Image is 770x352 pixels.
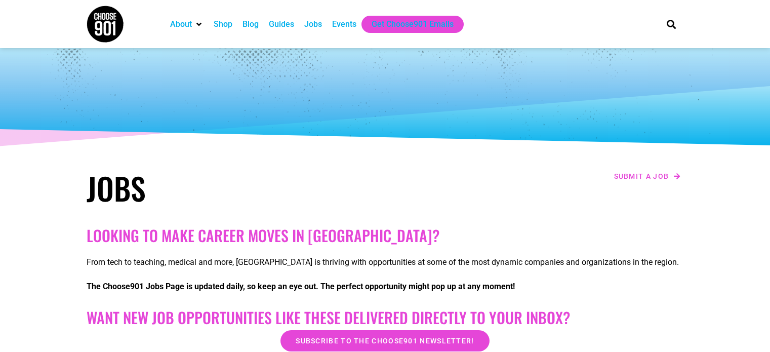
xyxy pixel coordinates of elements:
[242,18,259,30] a: Blog
[165,16,649,33] nav: Main nav
[87,282,515,291] strong: The Choose901 Jobs Page is updated daily, so keep an eye out. The perfect opportunity might pop u...
[170,18,192,30] a: About
[87,256,684,268] p: From tech to teaching, medical and more, [GEOGRAPHIC_DATA] is thriving with opportunities at some...
[87,170,380,206] h1: Jobs
[165,16,209,33] div: About
[87,226,684,245] h2: Looking to make career moves in [GEOGRAPHIC_DATA]?
[332,18,356,30] a: Events
[663,16,679,32] div: Search
[214,18,232,30] a: Shop
[372,18,454,30] a: Get Choose901 Emails
[87,308,684,327] h2: Want New Job Opportunities like these Delivered Directly to your Inbox?
[614,173,669,180] span: Submit a job
[304,18,322,30] a: Jobs
[269,18,294,30] a: Guides
[280,330,489,351] a: Subscribe to the Choose901 newsletter!
[611,170,684,183] a: Submit a job
[296,337,474,344] span: Subscribe to the Choose901 newsletter!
